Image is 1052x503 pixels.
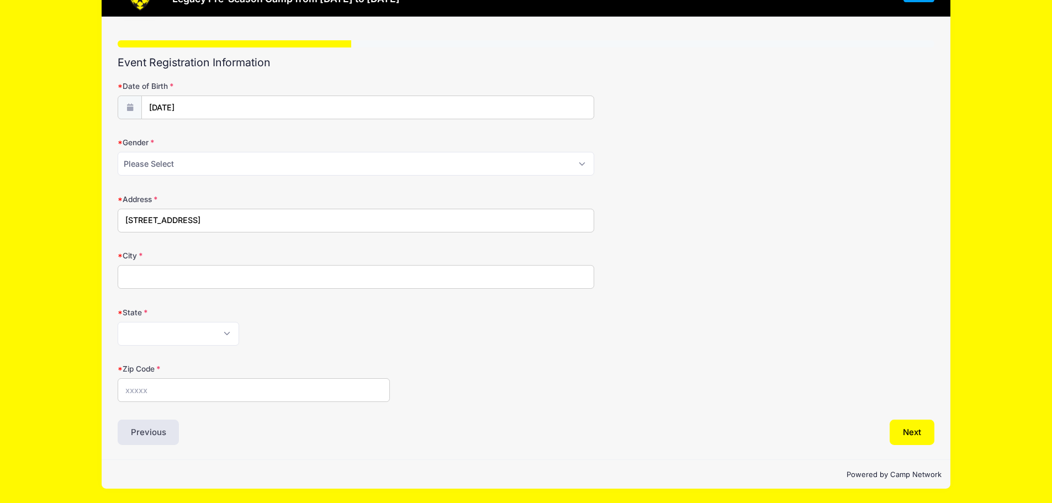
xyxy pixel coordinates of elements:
[118,307,390,318] label: State
[118,378,390,402] input: xxxxx
[118,137,390,148] label: Gender
[118,81,390,92] label: Date of Birth
[141,96,594,119] input: mm/dd/yyyy
[118,56,934,69] h2: Event Registration Information
[890,420,934,445] button: Next
[118,194,390,205] label: Address
[110,469,942,480] p: Powered by Camp Network
[118,420,179,445] button: Previous
[118,363,390,374] label: Zip Code
[118,250,390,261] label: City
